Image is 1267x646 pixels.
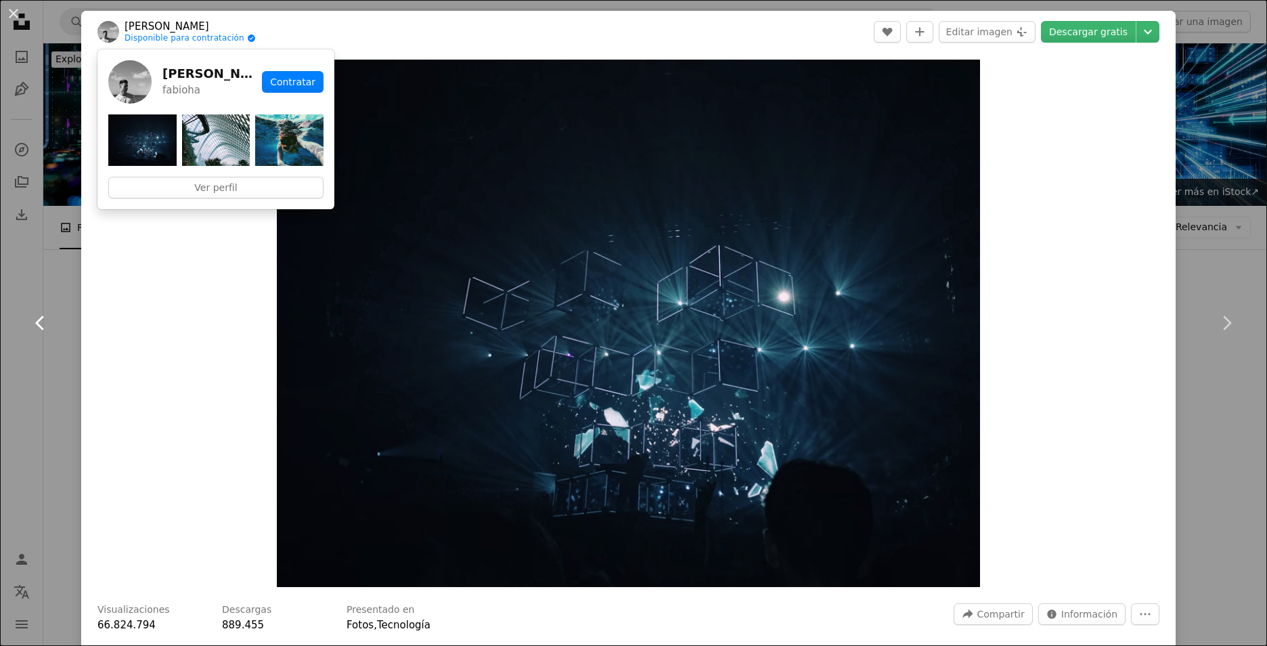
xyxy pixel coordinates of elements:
img: Fondo de pantalla digital de forma geométrica [277,60,980,587]
button: Ampliar en esta imagen [277,60,980,587]
button: Elegir el tamaño de descarga [1136,21,1159,43]
a: Tecnología [377,619,430,631]
a: Avatar del usuario fabio[PERSON_NAME]fabioha [108,60,257,104]
h5: [PERSON_NAME] [162,66,257,82]
button: Añade a la colección [906,21,933,43]
a: Siguiente [1186,258,1267,388]
img: Ve al perfil de fabio [97,21,119,43]
span: 889.455 [222,619,264,631]
button: Más acciones [1131,603,1159,625]
a: [PERSON_NAME] [125,20,256,33]
h3: Presentado en [347,603,415,617]
a: Ver perfil [108,177,324,198]
a: Disponible para contratación [125,33,256,44]
button: Editar imagen [939,21,1036,43]
img: photo-1524070600608-41d598325be8 [255,114,324,166]
span: Compartir [977,604,1024,624]
button: Contratar [262,71,324,93]
img: photo-1523961131990-5ea7c61b2107 [108,114,177,166]
button: Estadísticas sobre esta imagen [1038,603,1126,625]
button: Compartir esta imagen [954,603,1032,625]
h3: Descargas [222,603,271,617]
span: , [374,619,377,631]
span: 66.824.794 [97,619,156,631]
span: Información [1061,604,1117,624]
h3: Visualizaciones [97,603,170,617]
p: fabioha [162,82,257,98]
button: Me gusta [874,21,901,43]
img: Avatar del usuario fabio [108,60,152,104]
img: photo-1524070960420-47602852d30f [182,114,250,166]
a: Descargar gratis [1041,21,1136,43]
a: Fotos [347,619,374,631]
